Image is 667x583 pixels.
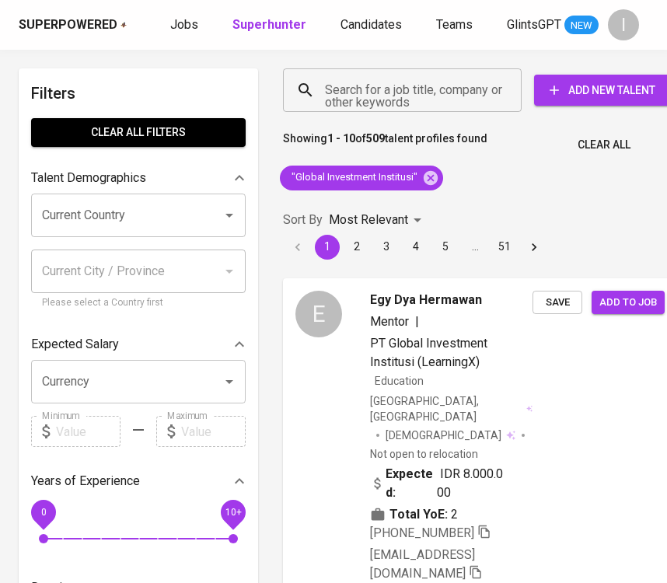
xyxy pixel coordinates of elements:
[492,235,517,260] button: Go to page 51
[340,16,405,35] a: Candidates
[436,16,476,35] a: Teams
[120,22,127,29] img: app logo
[283,131,487,159] p: Showing of talent profiles found
[389,505,448,524] b: Total YoE:
[436,17,473,32] span: Teams
[370,314,409,329] span: Mentor
[31,81,246,106] h6: Filters
[370,525,474,540] span: [PHONE_NUMBER]
[31,162,246,194] div: Talent Demographics
[540,294,574,312] span: Save
[571,131,637,159] button: Clear All
[280,170,427,185] span: "Global Investment Institusi"
[507,16,599,35] a: GlintsGPT NEW
[42,295,235,311] p: Please select a Country first
[170,17,198,32] span: Jobs
[507,17,561,32] span: GlintsGPT
[578,135,630,155] span: Clear All
[327,132,355,145] b: 1 - 10
[40,507,46,518] span: 0
[522,235,547,260] button: Go to next page
[340,17,402,32] span: Candidates
[218,371,240,393] button: Open
[370,291,482,309] span: Egy Dya Hermawan
[232,16,309,35] a: Superhunter
[451,505,458,524] span: 2
[533,291,582,315] button: Save
[370,393,533,424] div: [GEOGRAPHIC_DATA], [GEOGRAPHIC_DATA]
[370,465,508,502] div: IDR 8.000.000
[31,169,146,187] p: Talent Demographics
[315,235,340,260] button: page 1
[283,211,323,229] p: Sort By
[592,291,665,315] button: Add to job
[232,17,306,32] b: Superhunter
[218,204,240,226] button: Open
[547,81,658,100] span: Add New Talent
[181,416,246,447] input: Value
[403,235,428,260] button: Go to page 4
[19,16,117,34] div: Superpowered
[56,416,120,447] input: Value
[329,211,408,229] p: Most Relevant
[44,123,233,142] span: Clear All filters
[370,336,487,369] span: PT Global Investment Institusi (LearningX)
[225,507,241,518] span: 10+
[31,466,246,497] div: Years of Experience
[19,16,127,34] a: Superpoweredapp logo
[344,235,369,260] button: Go to page 2
[608,9,639,40] div: I
[295,291,342,337] div: E
[386,428,504,443] span: [DEMOGRAPHIC_DATA]
[31,118,246,147] button: Clear All filters
[170,16,201,35] a: Jobs
[599,294,657,312] span: Add to job
[366,132,385,145] b: 509
[463,239,487,254] div: …
[370,446,478,462] p: Not open to relocation
[31,472,140,490] p: Years of Experience
[31,335,119,354] p: Expected Salary
[31,329,246,360] div: Expected Salary
[329,206,427,235] div: Most Relevant
[433,235,458,260] button: Go to page 5
[280,166,443,190] div: "Global Investment Institusi"
[386,465,437,502] b: Expected:
[375,375,424,387] span: Education
[374,235,399,260] button: Go to page 3
[415,312,419,331] span: |
[370,547,475,581] span: [EMAIL_ADDRESS][DOMAIN_NAME]
[564,18,599,33] span: NEW
[283,235,549,260] nav: pagination navigation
